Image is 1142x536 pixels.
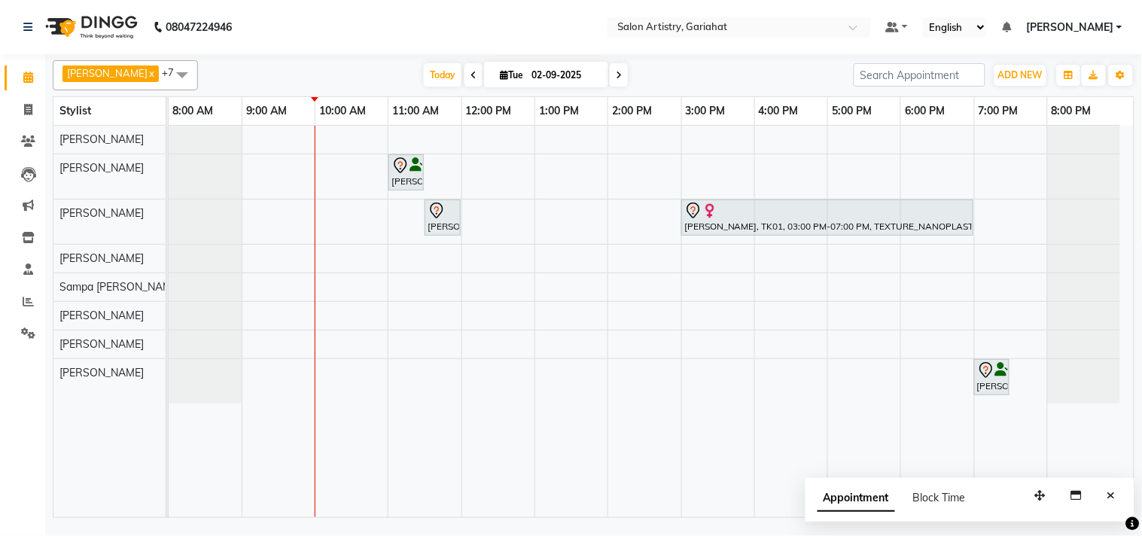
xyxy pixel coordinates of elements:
[535,100,583,122] a: 1:00 PM
[148,67,154,79] a: x
[1026,20,1113,35] span: [PERSON_NAME]
[828,100,876,122] a: 5:00 PM
[1048,100,1095,122] a: 8:00 PM
[818,485,895,512] span: Appointment
[169,100,217,122] a: 8:00 AM
[59,132,144,146] span: [PERSON_NAME]
[527,64,602,87] input: 2025-09-02
[59,280,181,294] span: Sampa [PERSON_NAME]
[913,491,966,504] span: Block Time
[59,309,144,322] span: [PERSON_NAME]
[162,66,185,78] span: +7
[994,65,1046,86] button: ADD NEW
[59,206,144,220] span: [PERSON_NAME]
[166,6,232,48] b: 08047224946
[315,100,370,122] a: 10:00 AM
[998,69,1043,81] span: ADD NEW
[608,100,656,122] a: 2:00 PM
[1101,484,1122,507] button: Close
[755,100,802,122] a: 4:00 PM
[388,100,443,122] a: 11:00 AM
[683,202,972,233] div: [PERSON_NAME], TK01, 03:00 PM-07:00 PM, TEXTURE_NANOPLASTIA_MIDBACK
[682,100,729,122] a: 3:00 PM
[976,361,1008,393] div: [PERSON_NAME], TK02, 07:00 PM-07:30 PM, Spa - Just For You _Upto Mid Back
[390,157,422,188] div: [PERSON_NAME], TK03, 11:00 AM-11:30 AM, Regular Pedicure
[67,67,148,79] span: [PERSON_NAME]
[854,63,985,87] input: Search Appointment
[242,100,291,122] a: 9:00 AM
[975,100,1022,122] a: 7:00 PM
[59,161,144,175] span: [PERSON_NAME]
[901,100,949,122] a: 6:00 PM
[38,6,142,48] img: logo
[462,100,516,122] a: 12:00 PM
[426,202,459,233] div: [PERSON_NAME], TK03, 11:30 AM-12:00 PM, Oil Massage - Olive Oil
[59,251,144,265] span: [PERSON_NAME]
[59,366,144,379] span: [PERSON_NAME]
[496,69,527,81] span: Tue
[59,104,91,117] span: Stylist
[424,63,461,87] span: Today
[59,337,144,351] span: [PERSON_NAME]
